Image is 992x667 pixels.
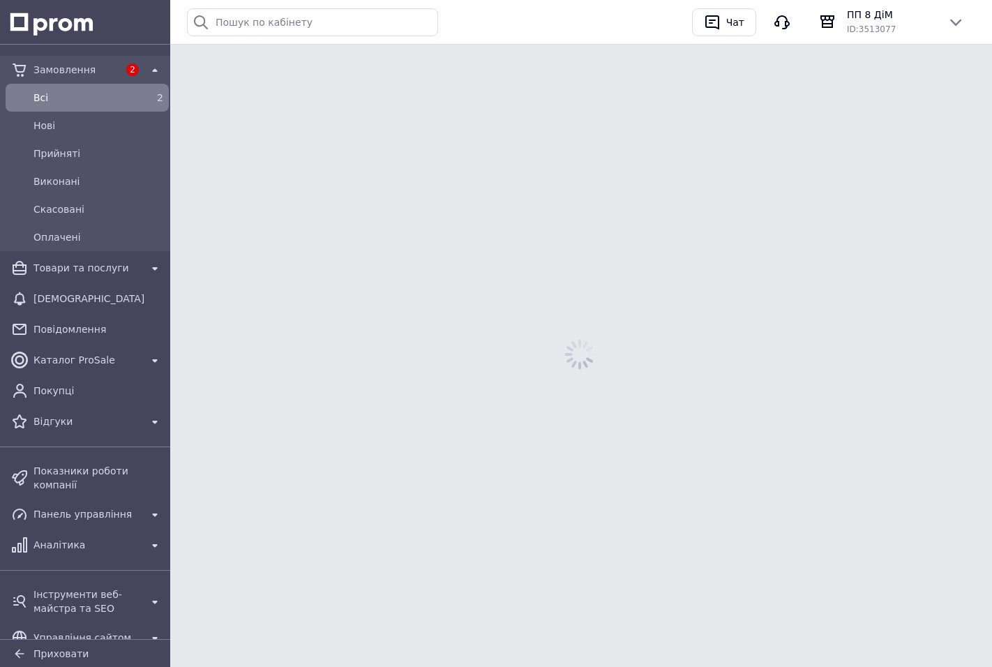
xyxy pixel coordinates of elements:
img: spinner_grey-bg-hcd09dd2d8f1a785e3413b09b97f8118e7.gif [561,336,599,373]
span: Всi [33,91,135,105]
span: Приховати [33,648,89,659]
span: Повідомлення [33,322,163,336]
span: Інструменти веб-майстра та SEO [33,587,141,615]
span: Скасовані [33,202,163,216]
span: Нові [33,119,163,133]
span: ПП 8 ДіМ [847,8,936,22]
span: Прийняті [33,147,163,160]
span: Замовлення [33,63,119,77]
span: Оплачені [33,230,163,244]
span: ID: 3513077 [847,24,896,34]
span: 2 [157,92,163,103]
span: Панель управління [33,507,141,521]
span: Аналітика [33,538,141,552]
span: Відгуки [33,414,141,428]
span: Показники роботи компанії [33,464,163,492]
div: Чат [723,12,747,33]
span: Управління сайтом [33,631,141,645]
span: Каталог ProSale [33,353,141,367]
button: Чат [692,8,756,36]
span: Товари та послуги [33,261,141,275]
span: [DEMOGRAPHIC_DATA] [33,292,163,306]
input: Пошук по кабінету [187,8,438,36]
span: 2 [126,63,139,76]
span: Покупці [33,384,163,398]
span: Виконані [33,174,163,188]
